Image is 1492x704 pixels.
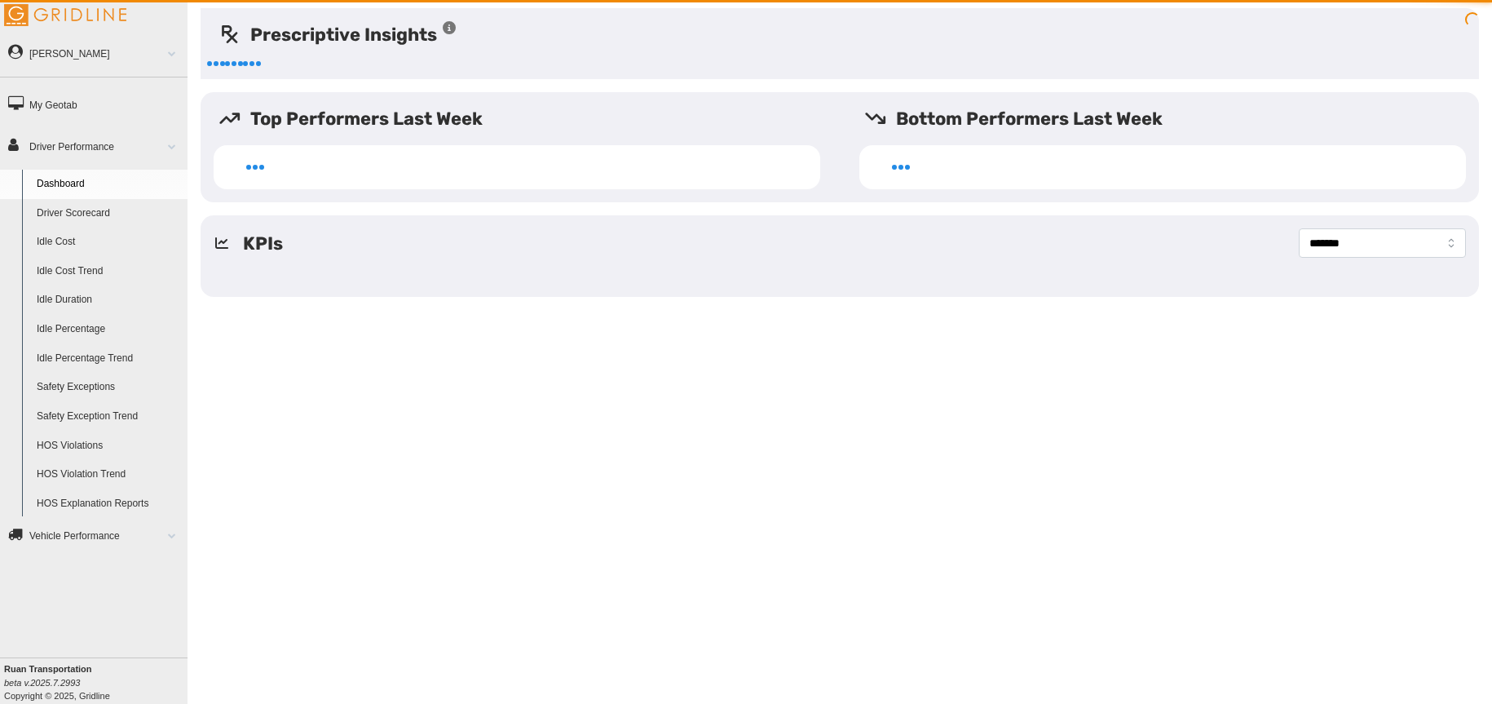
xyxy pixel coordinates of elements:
[219,21,457,48] h5: Prescriptive Insights
[864,105,1479,132] h5: Bottom Performers Last Week
[29,170,188,199] a: Dashboard
[29,402,188,432] a: Safety Exception Trend
[29,199,188,228] a: Driver Scorecard
[29,373,188,402] a: Safety Exceptions
[4,664,92,674] b: Ruan Transportation
[243,230,283,257] h5: KPIs
[29,286,188,315] a: Idle Duration
[4,4,126,26] img: Gridline
[29,228,188,257] a: Idle Cost
[29,315,188,344] a: Idle Percentage
[29,460,188,489] a: HOS Violation Trend
[29,432,188,461] a: HOS Violations
[29,257,188,286] a: Idle Cost Trend
[219,105,833,132] h5: Top Performers Last Week
[29,489,188,519] a: HOS Explanation Reports
[4,678,80,688] i: beta v.2025.7.2993
[4,662,188,702] div: Copyright © 2025, Gridline
[29,344,188,374] a: Idle Percentage Trend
